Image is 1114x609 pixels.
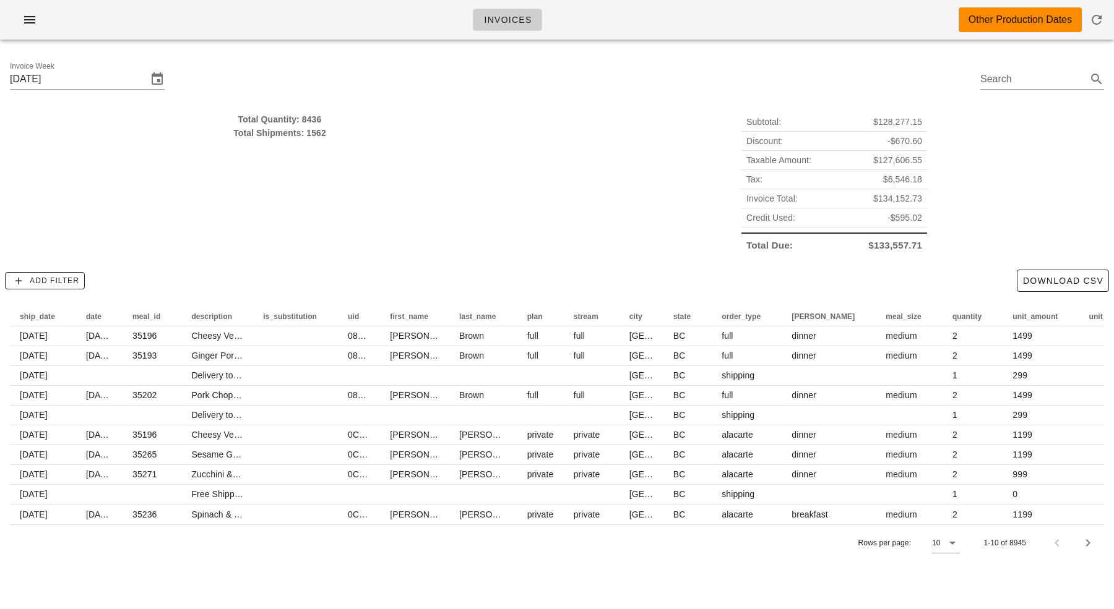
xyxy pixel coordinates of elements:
div: 10 [932,537,940,548]
span: meal_size [886,312,922,321]
span: 1499 [1013,351,1032,360]
span: $128,277.15 [873,115,922,129]
span: meal_id [132,312,160,321]
span: quantity [952,312,982,321]
span: 1199 [1013,449,1032,459]
span: 35193 [132,351,157,360]
span: Tax: [746,172,762,186]
th: order_type: Not sorted. Activate to sort ascending. [712,307,782,326]
span: shipping [722,489,754,499]
span: [PERSON_NAME] [459,430,531,440]
span: 0CPbjXnbm9gzHBT5WGOR4twSxIg1 [348,469,496,479]
span: private [574,469,600,479]
span: 1199 [1013,509,1032,519]
th: meal_id: Not sorted. Activate to sort ascending. [123,307,181,326]
span: BC [673,390,686,400]
span: [PERSON_NAME] [390,509,462,519]
span: [PERSON_NAME] [792,312,855,321]
button: Download CSV [1017,270,1109,292]
th: stream: Not sorted. Activate to sort ascending. [564,307,620,326]
span: alacarte [722,509,753,519]
span: shipping [722,370,754,380]
span: 0 [1013,489,1017,499]
span: shipping [722,410,754,420]
span: [DATE] [20,370,48,380]
span: medium [886,351,917,360]
span: medium [886,449,917,459]
span: full [527,331,538,341]
span: full [574,351,585,360]
span: [PERSON_NAME] [459,449,531,459]
span: $134,152.73 [873,192,922,205]
span: [DATE] [86,509,114,519]
span: [GEOGRAPHIC_DATA] [629,509,720,519]
span: 1499 [1013,390,1032,400]
span: 2 [952,449,957,459]
span: dinner [792,449,816,459]
span: BC [673,430,686,440]
span: BC [673,449,686,459]
span: [DATE] [20,430,48,440]
span: plan [527,312,543,321]
span: BC [673,370,686,380]
span: [PERSON_NAME] [390,390,462,400]
span: [DATE] [86,430,114,440]
span: 1199 [1013,430,1032,440]
span: private [527,509,554,519]
span: [GEOGRAPHIC_DATA] [629,390,720,400]
span: first_name [390,312,428,321]
span: [DATE] [86,390,114,400]
span: Credit Used: [746,211,795,224]
span: Brown [459,351,484,360]
span: private [527,469,554,479]
span: 299 [1013,410,1027,420]
span: 35271 [132,469,157,479]
span: full [574,331,585,341]
span: [DATE] [20,489,48,499]
span: Add Filter [11,275,79,286]
span: 2 [952,351,957,360]
span: BC [673,331,686,341]
span: Invoice Total: [746,192,798,205]
div: Total Shipments: 1562 [10,126,550,140]
span: 999 [1013,469,1027,479]
span: [PERSON_NAME] [390,430,462,440]
span: 0CPbjXnbm9gzHBT5WGOR4twSxIg1 [348,509,496,519]
span: [DATE] [86,351,114,360]
span: $6,546.18 [883,172,922,186]
span: [DATE] [20,410,48,420]
span: private [574,509,600,519]
span: 1 [952,370,957,380]
th: quantity: Not sorted. Activate to sort ascending. [943,307,1003,326]
span: [GEOGRAPHIC_DATA] [629,370,720,380]
span: 0CPbjXnbm9gzHBT5WGOR4twSxIg1 [348,449,496,459]
span: medium [886,390,917,400]
span: [GEOGRAPHIC_DATA] [629,331,720,341]
th: last_name: Not sorted. Activate to sort ascending. [449,307,517,326]
span: [GEOGRAPHIC_DATA] [629,469,720,479]
div: Other Production Dates [969,12,1072,27]
div: 10Rows per page: [932,533,960,553]
span: [DATE] [20,449,48,459]
span: Ginger Pork with Soba Noodles [191,351,314,360]
span: 1 [952,410,957,420]
th: is_substitution: Not sorted. Activate to sort ascending. [253,307,338,326]
span: 1499 [1013,331,1032,341]
div: Rows per page: [858,525,961,561]
span: stream [574,312,598,321]
span: alacarte [722,469,753,479]
span: order_type [722,312,761,321]
span: [PERSON_NAME] [390,351,462,360]
span: breakfast [792,509,828,519]
th: description: Not sorted. Activate to sort ascending. [181,307,253,326]
span: Taxable Amount: [746,153,811,167]
span: private [527,449,554,459]
span: 2 [952,430,957,440]
span: 2 [952,469,957,479]
span: uid [348,312,359,321]
span: [DATE] [20,331,48,341]
span: full [527,351,538,360]
span: date [86,312,101,321]
span: state [673,312,691,321]
th: uid: Not sorted. Activate to sort ascending. [338,307,380,326]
